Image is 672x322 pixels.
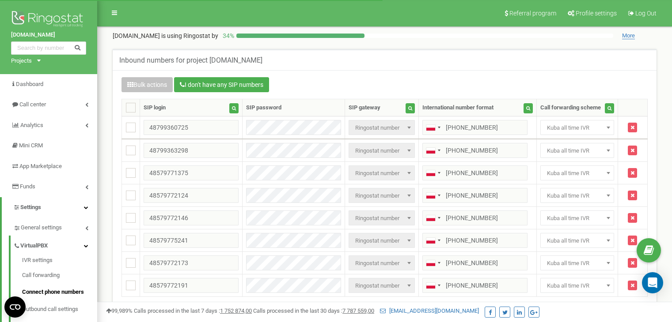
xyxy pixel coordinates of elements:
[540,278,614,293] span: Kuba all time IVR
[543,212,611,225] span: Kuba all time IVR
[540,165,614,180] span: Kuba all time IVR
[218,31,236,40] p: 34 %
[352,280,412,292] span: Ringostat number
[253,307,374,314] span: Calls processed in the last 30 days :
[220,307,252,314] u: 1 752 874,00
[352,257,412,270] span: Ringostat number
[342,307,374,314] u: 7 787 559,00
[622,32,635,39] span: More
[422,255,528,270] input: 512 345 678
[11,41,86,55] input: Search by number
[19,142,43,149] span: Mini CRM
[19,163,62,169] span: App Marketplace
[423,166,443,180] div: Telephone country code
[540,255,614,270] span: Kuba all time IVR
[543,167,611,180] span: Kuba all time IVR
[21,224,62,232] span: General settings
[134,307,252,314] span: Calls processed in the last 7 days :
[11,57,32,65] div: Projects
[16,81,43,87] span: Dashboard
[174,77,269,92] button: I don't have any SIP numbers
[242,99,345,116] th: SIP password
[161,32,218,39] span: is using Ringostat by
[144,104,166,112] div: SIP login
[422,143,528,158] input: 512 345 678
[380,307,479,314] a: [EMAIL_ADDRESS][DOMAIN_NAME]
[543,190,611,202] span: Kuba all time IVR
[543,145,611,157] span: Kuba all time IVR
[349,233,415,248] span: Ringostat number
[540,233,614,248] span: Kuba all time IVR
[352,122,412,134] span: Ringostat number
[540,120,614,135] span: Kuba all time IVR
[352,235,412,247] span: Ringostat number
[422,165,528,180] input: 512 345 678
[349,278,415,293] span: Ringostat number
[22,284,97,301] a: Connect phone numbers
[423,120,443,135] div: Telephone country code
[423,256,443,270] div: Telephone country code
[2,197,97,218] a: Settings
[349,188,415,203] span: Ringostat number
[352,167,412,180] span: Ringostat number
[119,56,262,64] h5: Inbound numbers for project [DOMAIN_NAME]
[22,256,97,267] a: IVR settings
[422,278,528,293] input: 512 345 678
[20,242,48,250] span: VirtualPBX
[22,267,97,284] a: Call forwarding
[540,104,601,112] div: Call forwarding scheme
[642,272,663,293] div: Open Intercom Messenger
[349,255,415,270] span: Ringostat number
[352,212,412,225] span: Ringostat number
[423,211,443,225] div: Telephone country code
[106,307,133,314] span: 99,989%
[635,10,657,17] span: Log Out
[349,210,415,225] span: Ringostat number
[20,183,35,190] span: Funds
[349,165,415,180] span: Ringostat number
[509,10,556,17] span: Referral program
[422,188,528,203] input: 512 345 678
[4,296,26,318] button: Open CMP widget
[422,120,528,135] input: 512 345 678
[423,278,443,292] div: Telephone country code
[540,188,614,203] span: Kuba all time IVR
[540,210,614,225] span: Kuba all time IVR
[349,120,415,135] span: Ringostat number
[423,188,443,202] div: Telephone country code
[423,233,443,247] div: Telephone country code
[349,143,415,158] span: Ringostat number
[11,31,86,39] a: [DOMAIN_NAME]
[11,9,86,31] img: Ringostat logo
[13,236,97,254] a: VirtualPBX
[349,104,380,112] div: SIP gateway
[113,31,218,40] p: [DOMAIN_NAME]
[543,122,611,134] span: Kuba all time IVR
[20,204,41,210] span: Settings
[576,10,617,17] span: Profile settings
[121,77,173,92] button: Bulk actions
[19,101,46,108] span: Call center
[20,122,43,128] span: Analytics
[422,104,494,112] div: International number format
[422,233,528,248] input: 512 345 678
[422,210,528,225] input: 512 345 678
[423,143,443,157] div: Telephone country code
[543,280,611,292] span: Kuba all time IVR
[543,235,611,247] span: Kuba all time IVR
[352,145,412,157] span: Ringostat number
[22,301,97,318] a: Outbound call settings
[540,143,614,158] span: Kuba all time IVR
[352,190,412,202] span: Ringostat number
[543,257,611,270] span: Kuba all time IVR
[13,217,97,236] a: General settings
